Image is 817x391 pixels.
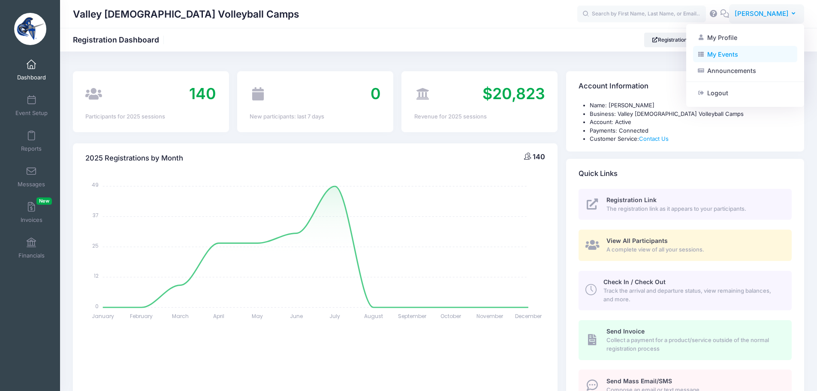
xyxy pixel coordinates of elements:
[364,312,383,320] tspan: August
[94,272,99,279] tspan: 12
[11,126,52,156] a: Reports
[250,112,380,121] div: New participants: last 7 days
[577,6,706,23] input: Search by First Name, Last Name, or Email...
[606,327,645,335] span: Send Invoice
[130,312,153,320] tspan: February
[606,196,657,203] span: Registration Link
[579,320,792,360] a: Send Invoice Collect a payment for a product/service outside of the normal registration process
[371,84,381,103] span: 0
[172,312,189,320] tspan: March
[515,312,542,320] tspan: December
[85,146,183,170] h4: 2025 Registrations by Month
[92,312,114,320] tspan: January
[18,252,45,259] span: Financials
[18,181,45,188] span: Messages
[15,109,48,117] span: Event Setup
[644,33,706,47] a: Registration Link
[603,287,782,303] span: Track the arrival and departure status, view remaining balances, and more.
[11,233,52,263] a: Financials
[14,13,46,45] img: Valley Christian Volleyball Camps
[606,377,672,385] span: Send Mass Email/SMS
[579,74,648,99] h4: Account Information
[85,112,216,121] div: Participants for 2025 sessions
[606,246,782,254] span: A complete view of all your sessions.
[36,197,52,205] span: New
[92,242,99,249] tspan: 25
[11,197,52,227] a: InvoicesNew
[590,101,792,110] li: Name: [PERSON_NAME]
[21,216,42,224] span: Invoices
[693,46,797,62] a: My Events
[441,312,462,320] tspan: October
[579,189,792,220] a: Registration Link The registration link as it appears to your participants.
[579,230,792,261] a: View All Participants A complete view of all your sessions.
[693,85,797,101] a: Logout
[639,135,669,142] a: Contact Us
[603,278,666,285] span: Check In / Check Out
[693,30,797,46] a: My Profile
[533,152,545,161] span: 140
[606,237,668,244] span: View All Participants
[606,205,782,213] span: The registration link as it appears to your participants.
[330,312,341,320] tspan: July
[11,162,52,192] a: Messages
[476,312,503,320] tspan: November
[214,312,225,320] tspan: April
[17,74,46,81] span: Dashboard
[252,312,263,320] tspan: May
[729,4,804,24] button: [PERSON_NAME]
[73,35,166,44] h1: Registration Dashboard
[590,127,792,135] li: Payments: Connected
[590,118,792,127] li: Account: Active
[590,110,792,118] li: Business: Valley [DEMOGRAPHIC_DATA] Volleyball Camps
[11,91,52,121] a: Event Setup
[189,84,216,103] span: 140
[21,145,42,152] span: Reports
[735,9,789,18] span: [PERSON_NAME]
[398,312,427,320] tspan: September
[93,212,99,219] tspan: 37
[482,84,545,103] span: $20,823
[579,271,792,310] a: Check In / Check Out Track the arrival and departure status, view remaining balances, and more.
[579,161,618,186] h4: Quick Links
[290,312,303,320] tspan: June
[73,4,299,24] h1: Valley [DEMOGRAPHIC_DATA] Volleyball Camps
[11,55,52,85] a: Dashboard
[606,336,782,353] span: Collect a payment for a product/service outside of the normal registration process
[95,302,99,309] tspan: 0
[693,63,797,79] a: Announcements
[92,181,99,188] tspan: 49
[590,135,792,143] li: Customer Service:
[414,112,545,121] div: Revenue for 2025 sessions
